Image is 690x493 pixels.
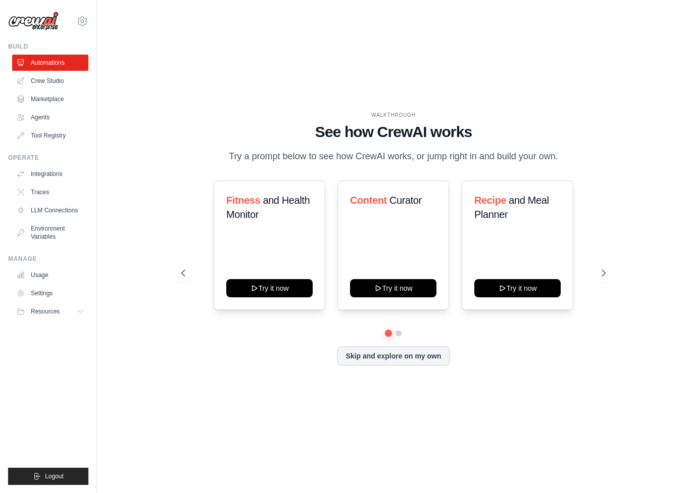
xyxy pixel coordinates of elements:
[8,255,88,263] div: Manage
[12,109,88,125] a: Agents
[226,195,310,220] span: and Health Monitor
[12,285,88,301] a: Settings
[8,468,88,485] button: Logout
[474,195,506,206] span: Recipe
[474,279,561,297] button: Try it now
[12,73,88,89] a: Crew Studio
[12,184,88,200] a: Traces
[12,91,88,107] a: Marketplace
[639,444,690,493] iframe: Chat Widget
[226,195,260,206] span: Fitness
[350,195,387,206] span: Content
[12,166,88,182] a: Integrations
[12,267,88,283] a: Usage
[226,279,313,297] button: Try it now
[12,127,88,144] a: Tool Registry
[8,12,59,31] img: Logo
[12,55,88,71] a: Automations
[474,195,549,220] span: and Meal Planner
[31,307,60,316] span: Resources
[8,154,88,162] div: Operate
[350,279,436,297] button: Try it now
[8,42,88,51] div: Build
[45,472,64,480] span: Logout
[337,346,450,366] button: Skip and explore on my own
[224,149,563,164] p: Try a prompt below to see how CrewAI works, or jump right in and build your own.
[12,303,88,320] button: Resources
[12,202,88,218] a: LLM Connections
[389,195,422,206] span: Curator
[12,220,88,245] a: Environment Variables
[181,111,606,119] div: WALKTHROUGH
[181,123,606,141] h1: See how CrewAI works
